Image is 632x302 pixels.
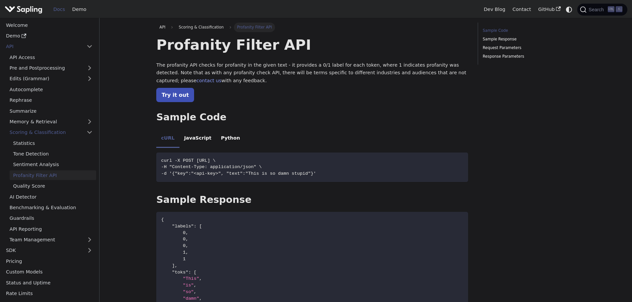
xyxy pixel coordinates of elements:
[6,235,96,245] a: Team Management
[10,160,96,169] a: Sentiment Analysis
[183,283,194,288] span: "is"
[534,4,564,15] a: GitHub
[216,129,245,148] li: Python
[183,250,185,255] span: 1
[196,78,221,83] a: contact us
[5,5,42,14] img: Sapling.ai
[234,23,275,32] span: Profanity Filter API
[6,213,96,223] a: Guardrails
[156,194,468,206] h2: Sample Response
[483,45,573,51] a: Request Parameters
[587,7,608,12] span: Search
[2,20,96,30] a: Welcome
[2,42,83,51] a: API
[183,289,194,294] span: "so"
[6,52,96,62] a: API Access
[199,296,202,301] span: ,
[194,289,196,294] span: ,
[2,31,96,41] a: Demo
[160,25,166,30] span: API
[6,192,96,202] a: AI Detector
[6,63,96,73] a: Pre and Postprocessing
[50,4,69,15] a: Docs
[6,106,96,116] a: Summarize
[6,74,96,84] a: Edits (Grammar)
[10,138,96,148] a: Statistics
[577,4,627,16] button: Search (Ctrl+K)
[509,4,535,15] a: Contact
[6,95,96,105] a: Rephrase
[5,5,45,14] a: Sapling.ai
[199,224,202,229] span: [
[156,88,194,102] a: Try it out
[183,296,199,301] span: "damn"
[183,276,199,281] span: "This"
[183,243,185,248] span: 0
[194,283,196,288] span: ,
[156,23,169,32] a: API
[161,158,216,163] span: curl -X POST [URL] \
[2,246,83,255] a: SDK
[156,111,468,123] h2: Sample Code
[183,237,185,242] span: 0
[183,230,185,235] span: 0
[10,170,96,180] a: Profanity Filter API
[179,129,216,148] li: JavaScript
[83,246,96,255] button: Expand sidebar category 'SDK'
[480,4,509,15] a: Dev Blog
[6,203,96,212] a: Benchmarking & Evaluation
[483,53,573,60] a: Response Parameters
[185,250,188,255] span: ,
[10,149,96,159] a: Tone Detection
[6,128,96,137] a: Scoring & Classification
[2,256,96,266] a: Pricing
[188,270,191,275] span: :
[2,267,96,277] a: Custom Models
[199,276,202,281] span: ,
[83,42,96,51] button: Collapse sidebar category 'API'
[156,36,468,54] h1: Profanity Filter API
[176,23,227,32] span: Scoring & Classification
[172,263,175,268] span: ]
[483,36,573,42] a: Sample Response
[10,181,96,191] a: Quality Score
[185,230,188,235] span: ,
[185,243,188,248] span: ,
[185,237,188,242] span: ,
[183,257,185,262] span: 1
[161,217,164,222] span: {
[194,270,196,275] span: [
[483,28,573,34] a: Sample Code
[69,4,90,15] a: Demo
[161,164,262,169] span: -H "Content-Type: application/json" \
[156,23,468,32] nav: Breadcrumbs
[194,224,196,229] span: :
[175,263,177,268] span: ,
[156,129,179,148] li: cURL
[156,61,468,85] p: The profanity API checks for profanity in the given text - it provides a 0/1 label for each token...
[6,85,96,94] a: Autocomplete
[564,5,574,14] button: Switch between dark and light mode (currently system mode)
[6,224,96,234] a: API Reporting
[2,289,96,298] a: Rate Limits
[2,278,96,287] a: Status and Uptime
[172,224,194,229] span: "labels"
[616,6,622,12] kbd: K
[6,117,96,127] a: Memory & Retrieval
[161,171,316,176] span: -d '{"key":"<api-key>", "text":"This is so damn stupid"}'
[172,270,188,275] span: "toks"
